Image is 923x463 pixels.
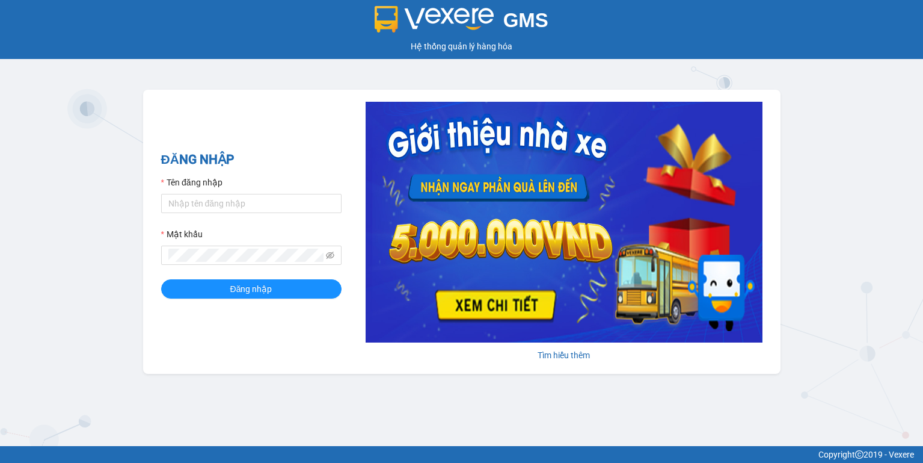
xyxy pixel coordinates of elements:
a: GMS [375,18,548,28]
label: Tên đăng nhập [161,176,222,189]
span: GMS [503,9,548,31]
input: Tên đăng nhập [161,194,342,213]
span: eye-invisible [326,251,334,259]
span: Đăng nhập [230,282,272,296]
label: Mật khẩu [161,228,203,241]
img: logo 2 [375,6,494,33]
div: Tìm hiểu thêm [366,349,762,362]
input: Mật khẩu [168,249,324,262]
div: Hệ thống quản lý hàng hóa [3,40,920,53]
div: Copyright 2019 - Vexere [9,448,914,461]
span: copyright [855,450,863,459]
h2: ĐĂNG NHẬP [161,150,342,170]
button: Đăng nhập [161,279,342,299]
img: banner-0 [366,102,762,343]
